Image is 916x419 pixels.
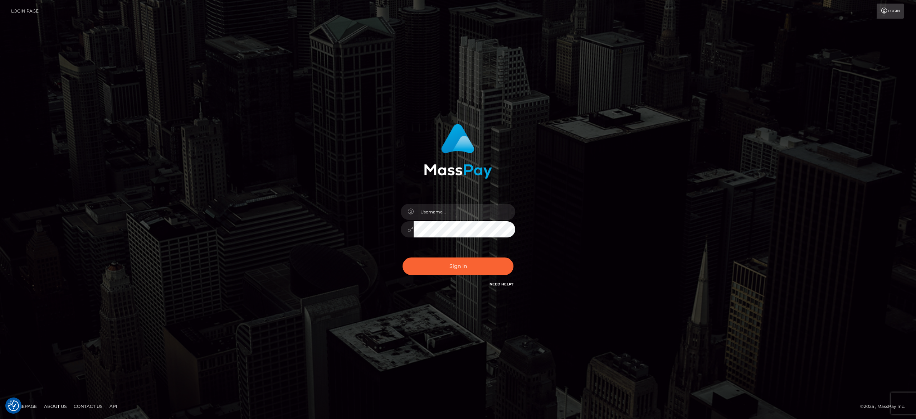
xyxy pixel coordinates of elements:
input: Username... [414,204,515,220]
a: Contact Us [71,401,105,412]
button: Sign in [403,257,513,275]
a: Login [877,4,904,19]
a: Need Help? [489,282,513,286]
img: MassPay Login [424,124,492,179]
img: Revisit consent button [8,400,19,411]
a: Login Page [11,4,39,19]
div: © 2025 , MassPay Inc. [860,403,911,410]
a: API [107,401,120,412]
button: Consent Preferences [8,400,19,411]
a: Homepage [8,401,40,412]
a: About Us [41,401,69,412]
